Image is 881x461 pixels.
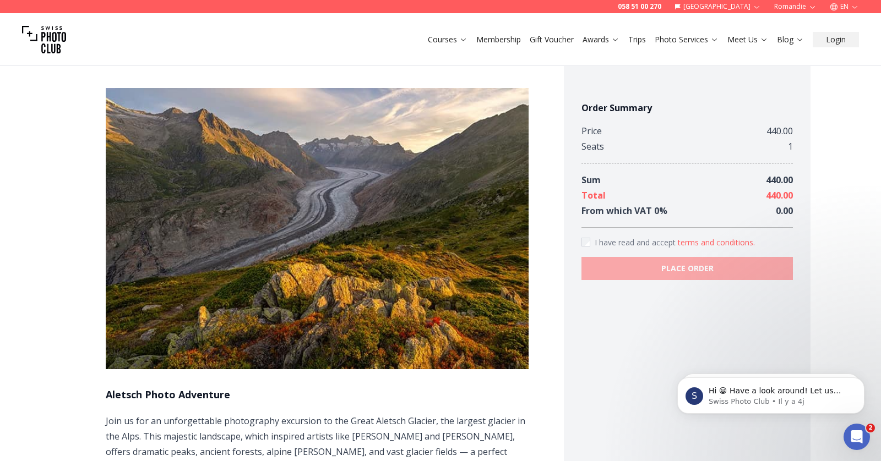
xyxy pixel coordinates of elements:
[581,238,590,246] input: Accept terms
[595,237,678,248] span: I have read and accept
[655,34,719,45] a: Photo Services
[766,123,793,139] div: 440.00
[106,387,529,402] h1: Aletsch Photo Adventure
[428,34,467,45] a: Courses
[813,32,859,47] button: Login
[581,188,606,203] div: Total
[766,189,793,201] span: 440.00
[788,139,793,154] div: 1
[766,174,793,186] span: 440.00
[581,172,601,188] div: Sum
[678,237,755,248] button: Accept termsI have read and accept
[773,32,808,47] button: Blog
[650,32,723,47] button: Photo Services
[578,32,624,47] button: Awards
[581,101,793,114] h4: Order Summary
[106,88,529,369] img: Aletsch Photo Adventure
[581,139,604,154] div: Seats
[583,34,619,45] a: Awards
[476,34,521,45] a: Membership
[581,203,667,218] div: From which VAT 0 %
[661,263,714,274] b: PLACE ORDER
[628,34,646,45] a: Trips
[618,2,661,11] a: 058 51 00 270
[423,32,472,47] button: Courses
[624,32,650,47] button: Trips
[525,32,578,47] button: Gift Voucher
[472,32,525,47] button: Membership
[844,424,870,450] iframe: Intercom live chat
[22,18,66,62] img: Swiss photo club
[866,424,875,432] span: 2
[776,205,793,217] span: 0.00
[777,34,804,45] a: Blog
[723,32,773,47] button: Meet Us
[581,257,793,280] button: PLACE ORDER
[581,123,602,139] div: Price
[661,354,881,431] iframe: Intercom notifications message
[530,34,574,45] a: Gift Voucher
[727,34,768,45] a: Meet Us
